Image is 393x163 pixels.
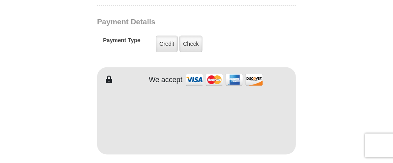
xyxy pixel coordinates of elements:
label: Check [179,36,202,52]
h3: Payment Details [97,18,300,27]
img: credit cards accepted [185,71,264,88]
label: Credit [156,36,178,52]
h5: Payment Type [103,37,140,48]
h4: We accept [149,76,183,84]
